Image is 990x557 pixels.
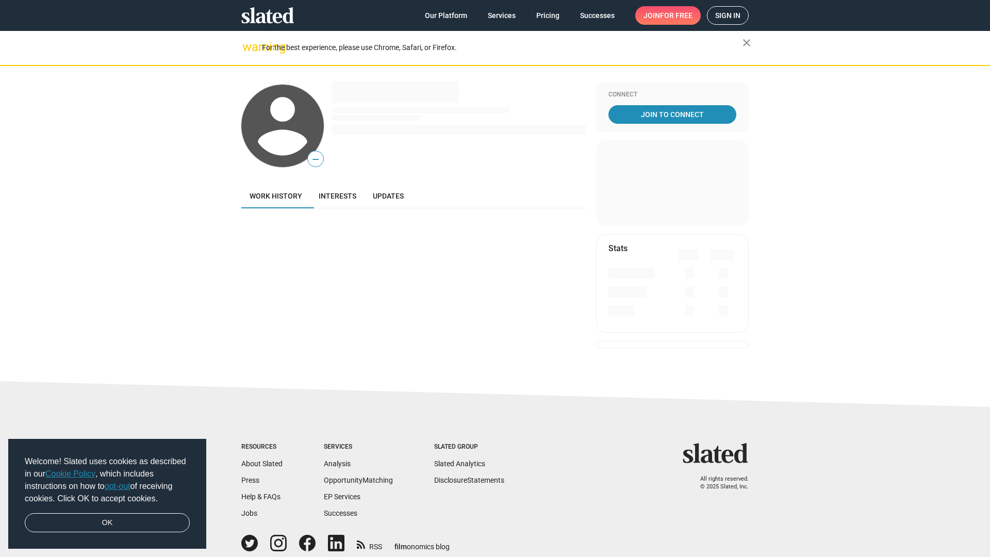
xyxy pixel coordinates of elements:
[324,443,393,451] div: Services
[324,460,351,468] a: Analysis
[580,6,615,25] span: Successes
[394,543,407,551] span: film
[488,6,516,25] span: Services
[250,192,302,200] span: Work history
[308,153,323,166] span: —
[45,469,95,478] a: Cookie Policy
[536,6,559,25] span: Pricing
[394,534,450,552] a: filmonomics blog
[608,105,736,124] a: Join To Connect
[689,476,749,490] p: All rights reserved. © 2025 Slated, Inc.
[8,439,206,549] div: cookieconsent
[241,476,259,484] a: Press
[241,443,283,451] div: Resources
[310,184,365,208] a: Interests
[241,460,283,468] a: About Slated
[365,184,412,208] a: Updates
[373,192,404,200] span: Updates
[417,6,475,25] a: Our Platform
[105,482,130,490] a: opt-out
[715,7,740,24] span: Sign in
[660,6,692,25] span: for free
[25,513,190,533] a: dismiss cookie message
[434,476,504,484] a: DisclosureStatements
[635,6,701,25] a: Joinfor free
[357,536,382,552] a: RSS
[608,91,736,99] div: Connect
[262,41,742,55] div: For the best experience, please use Chrome, Safari, or Firefox.
[241,493,280,501] a: Help & FAQs
[643,6,692,25] span: Join
[572,6,623,25] a: Successes
[707,6,749,25] a: Sign in
[434,443,504,451] div: Slated Group
[528,6,568,25] a: Pricing
[324,476,393,484] a: OpportunityMatching
[324,509,357,517] a: Successes
[480,6,524,25] a: Services
[608,243,628,254] mat-card-title: Stats
[241,509,257,517] a: Jobs
[425,6,467,25] span: Our Platform
[610,105,734,124] span: Join To Connect
[241,184,310,208] a: Work history
[324,493,360,501] a: EP Services
[434,460,485,468] a: Slated Analytics
[740,37,753,49] mat-icon: close
[242,41,255,53] mat-icon: warning
[25,455,190,505] span: Welcome! Slated uses cookies as described in our , which includes instructions on how to of recei...
[319,192,356,200] span: Interests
